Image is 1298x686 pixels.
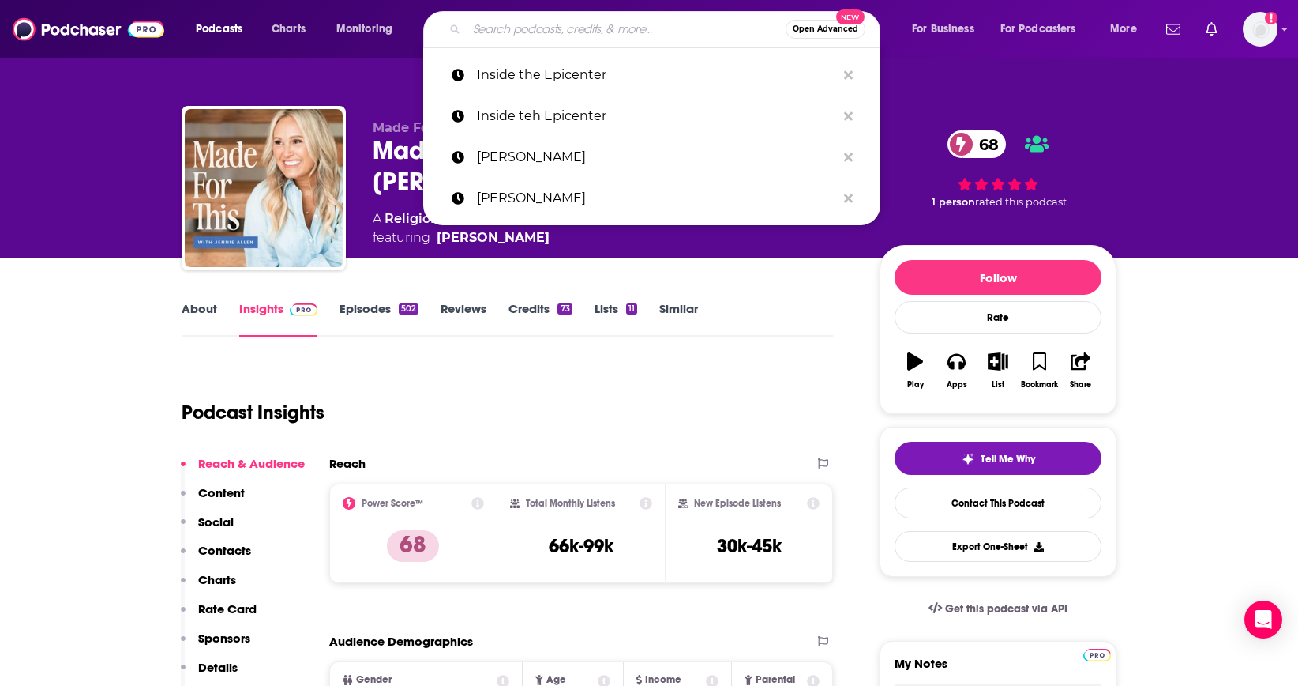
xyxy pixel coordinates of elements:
[441,301,486,337] a: Reviews
[936,342,977,399] button: Apps
[907,380,924,390] div: Play
[1243,12,1277,47] button: Show profile menu
[373,120,617,135] span: Made For This with [PERSON_NAME]
[932,196,975,208] span: 1 person
[880,120,1116,219] div: 68 1 personrated this podcast
[947,380,967,390] div: Apps
[181,514,234,544] button: Social
[645,675,681,685] span: Income
[423,55,880,96] a: Inside the Epicenter
[1019,342,1060,399] button: Bookmark
[694,498,781,509] h2: New Episode Listens
[538,211,692,226] a: [DEMOGRAPHIC_DATA]
[1060,342,1101,399] button: Share
[198,485,245,500] p: Content
[325,17,413,42] button: open menu
[181,543,251,572] button: Contacts
[423,96,880,137] a: Inside teh Epicenter
[182,301,217,337] a: About
[373,228,743,247] span: featuring
[549,534,613,558] h3: 66k-99k
[895,342,936,399] button: Play
[836,9,865,24] span: New
[196,18,242,40] span: Podcasts
[1243,12,1277,47] img: User Profile
[356,675,392,685] span: Gender
[467,17,786,42] input: Search podcasts, credits, & more...
[13,14,164,44] img: Podchaser - Follow, Share and Rate Podcasts
[793,25,858,33] span: Open Advanced
[962,453,974,465] img: tell me why sparkle
[438,11,895,47] div: Search podcasts, credits, & more...
[508,301,572,337] a: Credits73
[1083,649,1111,661] img: Podchaser Pro
[963,130,1007,158] span: 68
[399,303,418,315] div: 502
[336,18,392,40] span: Monitoring
[526,498,615,509] h2: Total Monthly Listens
[385,211,439,226] a: Religion
[1099,17,1157,42] button: open menu
[912,18,974,40] span: For Business
[1083,646,1111,661] a: Pro website
[373,209,743,247] div: A podcast
[1244,601,1282,639] div: Open Intercom Messenger
[290,303,317,316] img: Podchaser Pro
[477,137,836,178] p: kevin eikenberry
[185,17,263,42] button: open menu
[895,301,1101,334] div: Rate
[1265,12,1277,24] svg: Add a profile image
[185,109,343,267] img: Made For This with Jennie Allen
[1243,12,1277,47] span: Logged in as BenLaurro
[557,303,572,315] div: 73
[595,301,637,337] a: Lists11
[895,488,1101,518] a: Contact This Podcast
[340,301,418,337] a: Episodes502
[181,456,305,485] button: Reach & Audience
[626,303,637,315] div: 11
[272,18,306,40] span: Charts
[895,531,1101,562] button: Export One-Sheet
[198,456,305,471] p: Reach & Audience
[198,572,236,587] p: Charts
[990,17,1099,42] button: open menu
[329,456,366,471] h2: Reach
[181,601,257,631] button: Rate Card
[1199,16,1224,43] a: Show notifications dropdown
[437,228,550,247] a: Jennie Allen
[198,601,257,616] p: Rate Card
[916,590,1080,628] a: Get this podcast via API
[181,485,245,514] button: Content
[1070,380,1091,390] div: Share
[477,96,836,137] p: Inside teh Epicenter
[261,17,315,42] a: Charts
[975,196,1067,208] span: rated this podcast
[441,211,514,226] a: Spirituality
[947,130,1007,158] a: 68
[362,498,423,509] h2: Power Score™
[977,342,1019,399] button: List
[198,514,234,530] p: Social
[423,178,880,219] a: [PERSON_NAME]
[717,534,782,558] h3: 30k-45k
[181,572,236,601] button: Charts
[514,211,538,226] span: and
[329,634,473,649] h2: Audience Demographics
[477,178,836,219] p: michael leach
[239,301,317,337] a: InsightsPodchaser Pro
[198,631,250,646] p: Sponsors
[895,260,1101,295] button: Follow
[1110,18,1137,40] span: More
[423,137,880,178] a: [PERSON_NAME]
[182,401,324,424] h1: Podcast Insights
[181,631,250,660] button: Sponsors
[198,660,238,675] p: Details
[1160,16,1187,43] a: Show notifications dropdown
[546,675,566,685] span: Age
[945,602,1067,616] span: Get this podcast via API
[895,442,1101,475] button: tell me why sparkleTell Me Why
[901,17,994,42] button: open menu
[1021,380,1058,390] div: Bookmark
